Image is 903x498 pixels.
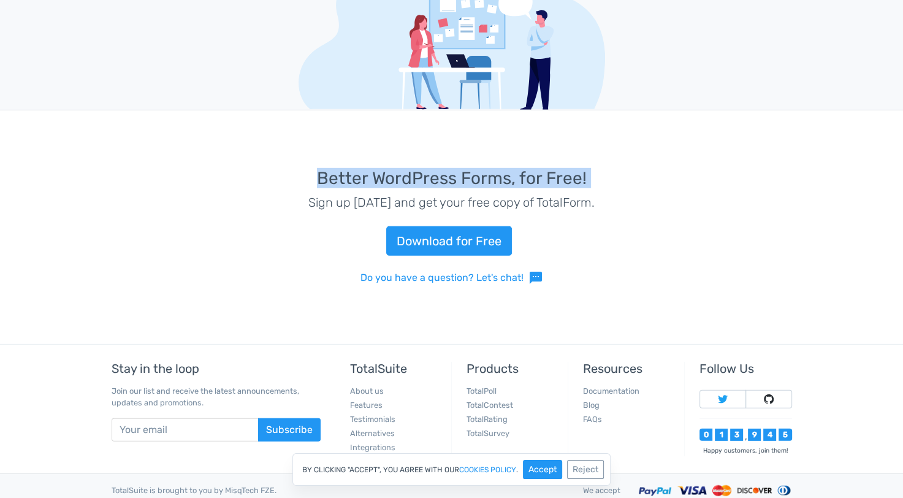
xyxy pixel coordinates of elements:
[523,460,562,479] button: Accept
[748,429,761,442] div: 9
[112,385,321,408] p: Join our list and receive the latest announcements, updates and promotions.
[699,362,791,375] h5: Follow Us
[764,394,774,404] img: Follow TotalSuite on Github
[350,443,395,452] a: Integrations
[350,429,395,438] a: Alternatives
[639,484,792,498] img: Accepted payment methods
[699,446,791,455] div: Happy customers, join them!
[743,434,748,442] div: ,
[292,453,611,486] div: By clicking "Accept", you agree with our .
[467,415,508,424] a: TotalRating
[583,362,675,375] h5: Resources
[583,386,639,396] a: Documentation
[730,429,743,442] div: 3
[102,485,574,496] div: TotalSuite is brought to you by MisqTech FZE.
[360,270,543,285] a: Do you have a question? Let's chat!sms
[779,429,791,442] div: 5
[112,362,321,375] h5: Stay in the loop
[467,400,513,410] a: TotalContest
[350,362,442,375] h5: TotalSuite
[528,270,543,285] span: sms
[718,394,728,404] img: Follow TotalSuite on Twitter
[715,429,728,442] div: 1
[567,460,604,479] button: Reject
[583,415,602,424] a: FAQs
[467,386,497,396] a: TotalPoll
[112,169,792,188] h3: Better WordPress Forms, for Free!
[467,429,509,438] a: TotalSurvey
[459,466,516,473] a: cookies policy
[258,418,321,442] button: Subscribe
[112,193,792,212] p: Sign up [DATE] and get your free copy of TotalForm.
[350,400,383,410] a: Features
[763,429,776,442] div: 4
[386,226,512,256] a: Download for Free
[699,429,712,442] div: 0
[574,485,630,496] div: We accept
[350,386,384,396] a: About us
[350,415,395,424] a: Testimonials
[467,362,558,375] h5: Products
[583,400,600,410] a: Blog
[112,418,259,442] input: Your email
